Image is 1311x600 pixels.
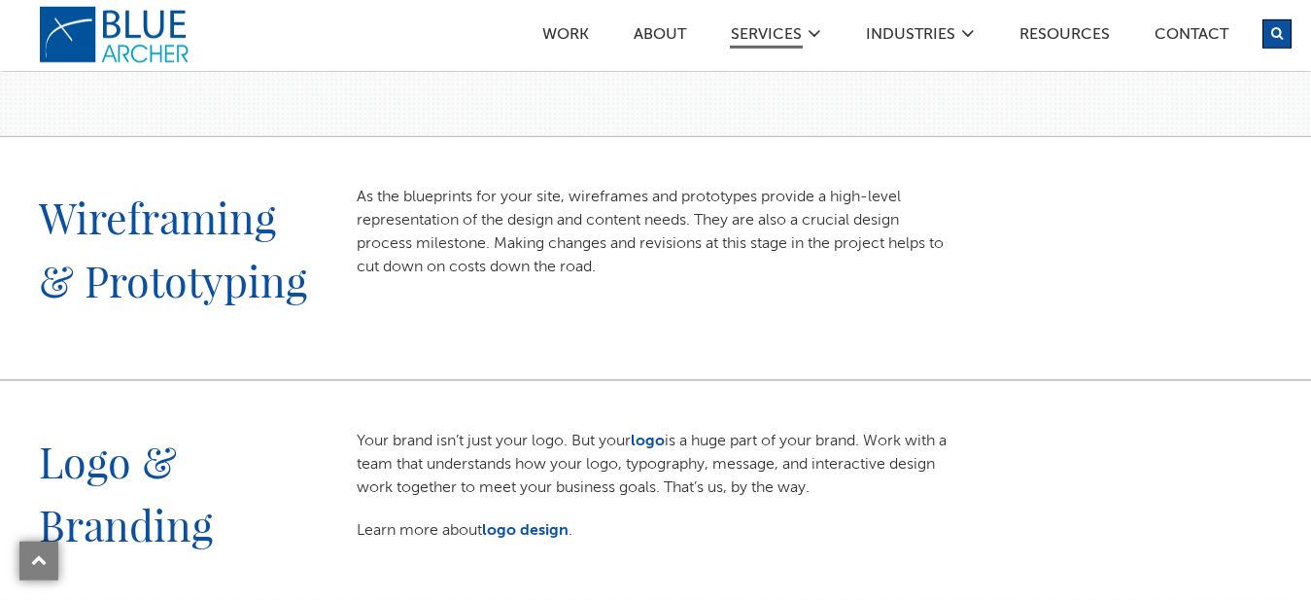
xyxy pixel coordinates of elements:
a: Contact [1154,27,1229,48]
a: logo [631,434,665,449]
p: As the blueprints for your site, wireframes and prototypes provide a high-level representation of... [357,186,954,279]
p: Learn more about . [357,519,954,543]
h2: Logo & Branding [39,430,313,594]
h2: Wireframing & Prototyping [39,186,313,350]
a: ABOUT [633,27,687,48]
a: Work [541,27,590,48]
a: logo design [482,523,569,539]
a: Industries [865,27,956,48]
a: Resources [1018,27,1111,48]
p: Your brand isn’t just your logo. But your is a huge part of your brand. Work with a team that und... [357,430,954,500]
a: logo [39,6,194,64]
a: SERVICES [730,27,803,49]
